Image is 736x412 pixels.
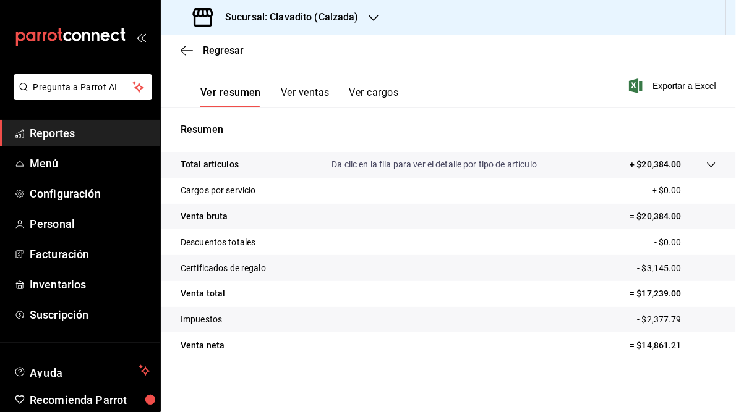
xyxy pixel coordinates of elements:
[181,122,716,137] p: Resumen
[215,10,359,25] h3: Sucursal: Clavadito (Calzada)
[181,287,225,300] p: Venta total
[181,262,266,275] p: Certificados de regalo
[30,276,150,293] span: Inventarios
[281,86,330,107] button: Ver ventas
[181,184,256,197] p: Cargos por servicio
[181,158,239,171] p: Total artículos
[14,74,152,100] button: Pregunta a Parrot AI
[638,313,716,326] p: - $2,377.79
[181,313,222,326] p: Impuestos
[203,44,244,56] span: Regresar
[30,306,150,323] span: Suscripción
[654,236,716,249] p: - $0.00
[630,339,716,352] p: = $14,861.21
[652,184,716,197] p: + $0.00
[30,185,150,202] span: Configuración
[181,44,244,56] button: Regresar
[332,158,537,171] p: Da clic en la fila para ver el detalle por tipo de artículo
[349,86,399,107] button: Ver cargos
[181,210,228,223] p: Venta bruta
[30,392,150,408] span: Recomienda Parrot
[30,125,150,141] span: Reportes
[33,81,133,94] span: Pregunta a Parrot AI
[200,86,261,107] button: Ver resumen
[30,246,150,263] span: Facturación
[30,155,150,172] span: Menú
[136,32,146,42] button: open_drawer_menu
[181,339,225,352] p: Venta neta
[30,363,134,378] span: Ayuda
[9,90,152,103] a: Pregunta a Parrot AI
[181,236,255,249] p: Descuentos totales
[638,262,716,275] p: - $3,145.00
[630,158,682,171] p: + $20,384.00
[30,216,150,232] span: Personal
[200,86,398,107] div: navigation tabs
[630,287,716,300] p: = $17,239.00
[630,210,716,223] p: = $20,384.00
[631,78,716,93] button: Exportar a Excel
